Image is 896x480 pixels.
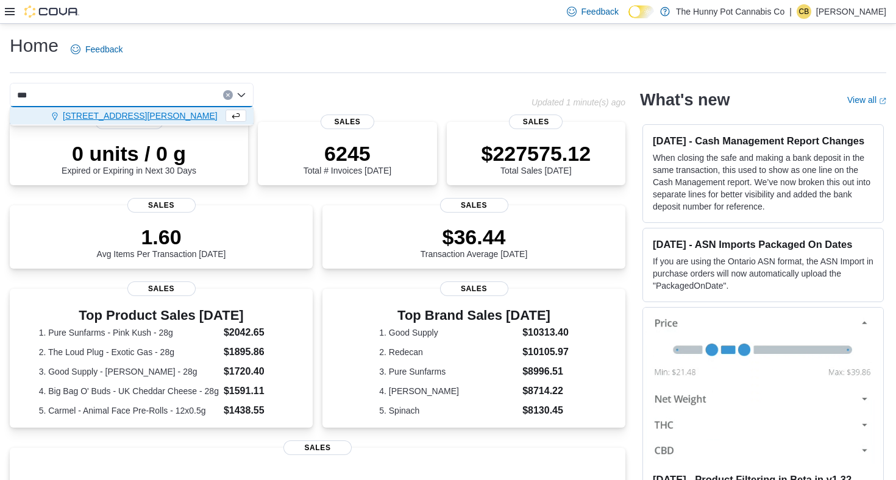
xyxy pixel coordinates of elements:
[379,404,517,417] dt: 5. Spinach
[379,308,569,323] h3: Top Brand Sales [DATE]
[224,364,283,379] dd: $1720.40
[797,4,811,19] div: Christina Brown
[39,365,219,378] dt: 3. Good Supply - [PERSON_NAME] - 28g
[653,255,873,292] p: If you are using the Ontario ASN format, the ASN Import in purchase orders will now automatically...
[522,325,569,340] dd: $10313.40
[379,326,517,339] dt: 1. Good Supply
[879,97,886,105] svg: External link
[532,97,625,107] p: Updated 1 minute(s) ago
[379,365,517,378] dt: 3. Pure Sunfarms
[62,141,196,175] div: Expired or Expiring in Next 30 Days
[653,152,873,213] p: When closing the safe and making a bank deposit in the same transaction, this used to show as one...
[39,326,219,339] dt: 1. Pure Sunfarms - Pink Kush - 28g
[10,107,254,125] div: Choose from the following options
[224,345,283,359] dd: $1895.86
[522,384,569,398] dd: $8714.22
[63,110,218,122] span: [STREET_ADDRESS][PERSON_NAME]
[653,135,873,147] h3: [DATE] - Cash Management Report Changes
[379,385,517,397] dt: 4. [PERSON_NAME]
[39,404,219,417] dt: 5. Carmel - Animal Face Pre-Rolls - 12x0.5g
[66,37,127,62] a: Feedback
[440,198,508,213] span: Sales
[39,346,219,358] dt: 2. The Loud Plug - Exotic Gas - 28g
[97,225,226,259] div: Avg Items Per Transaction [DATE]
[39,308,284,323] h3: Top Product Sales [DATE]
[799,4,809,19] span: CB
[236,90,246,100] button: Close list of options
[10,107,254,125] button: [STREET_ADDRESS][PERSON_NAME]
[224,403,283,418] dd: $1438.55
[481,141,591,166] p: $227575.12
[522,403,569,418] dd: $8130.45
[676,4,784,19] p: The Hunny Pot Cannabis Co
[421,225,528,259] div: Transaction Average [DATE]
[522,345,569,359] dd: $10105.97
[440,281,508,296] span: Sales
[85,43,123,55] span: Feedback
[481,141,591,175] div: Total Sales [DATE]
[304,141,391,175] div: Total # Invoices [DATE]
[10,34,59,58] h1: Home
[379,346,517,358] dt: 2. Redecan
[653,238,873,250] h3: [DATE] - ASN Imports Packaged On Dates
[223,90,233,100] button: Clear input
[62,141,196,166] p: 0 units / 0 g
[522,364,569,379] dd: $8996.51
[224,384,283,398] dd: $1591.11
[847,95,886,105] a: View allExternal link
[127,198,196,213] span: Sales
[321,115,374,129] span: Sales
[581,5,619,18] span: Feedback
[816,4,886,19] p: [PERSON_NAME]
[640,90,730,110] h2: What's new
[24,5,79,18] img: Cova
[283,440,352,455] span: Sales
[509,115,563,129] span: Sales
[628,5,654,18] input: Dark Mode
[97,225,226,249] p: 1.60
[789,4,792,19] p: |
[127,281,196,296] span: Sales
[224,325,283,340] dd: $2042.65
[304,141,391,166] p: 6245
[39,385,219,397] dt: 4. Big Bag O' Buds - UK Cheddar Cheese - 28g
[421,225,528,249] p: $36.44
